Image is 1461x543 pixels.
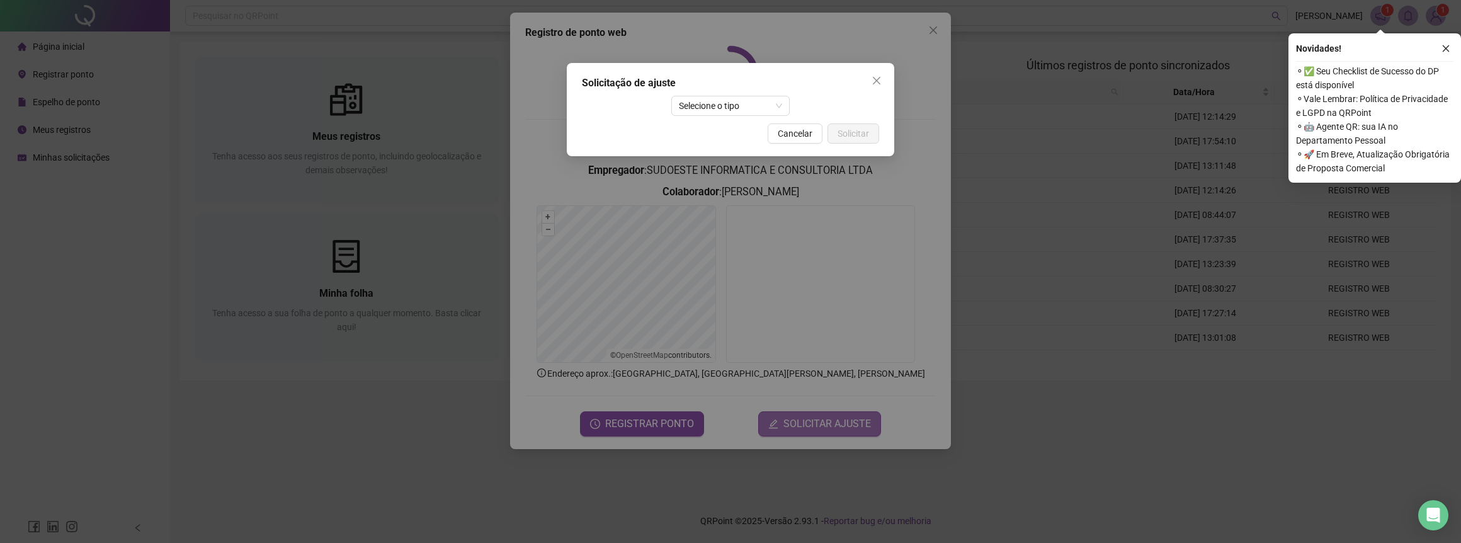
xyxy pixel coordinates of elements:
[1296,64,1453,92] span: ⚬ ✅ Seu Checklist de Sucesso do DP está disponível
[867,71,887,91] button: Close
[1296,120,1453,147] span: ⚬ 🤖 Agente QR: sua IA no Departamento Pessoal
[1296,92,1453,120] span: ⚬ Vale Lembrar: Política de Privacidade e LGPD na QRPoint
[582,76,879,91] div: Solicitação de ajuste
[872,76,882,86] span: close
[1296,42,1341,55] span: Novidades !
[768,123,822,144] button: Cancelar
[827,123,879,144] button: Solicitar
[1441,44,1450,53] span: close
[1296,147,1453,175] span: ⚬ 🚀 Em Breve, Atualização Obrigatória de Proposta Comercial
[778,127,812,140] span: Cancelar
[679,96,783,115] span: Selecione o tipo
[1418,500,1448,530] div: Open Intercom Messenger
